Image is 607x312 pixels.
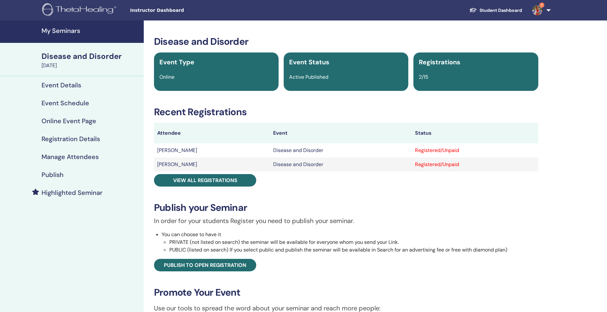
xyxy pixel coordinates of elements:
h3: Publish your Seminar [154,202,538,213]
li: PRIVATE (not listed on search) the seminar will be available for everyone whom you send your Link. [169,238,538,246]
a: View all registrations [154,174,256,187]
span: View all registrations [173,177,237,184]
img: default.jpg [532,5,542,15]
div: [DATE] [42,62,140,69]
th: Event [270,123,411,143]
p: In order for your students Register you need to publish your seminar. [154,216,538,226]
th: Status [412,123,538,143]
h4: Registration Details [42,135,100,143]
h4: Manage Attendees [42,153,99,161]
span: Online [159,74,174,80]
div: Registered/Unpaid [415,147,535,154]
td: [PERSON_NAME] [154,143,270,157]
span: 2/15 [419,74,428,80]
th: Attendee [154,123,270,143]
li: PUBLIC (listed on search) If you select public and publish the seminar will be available in Searc... [169,246,538,254]
span: 3 [539,3,544,8]
a: Disease and Disorder[DATE] [38,51,144,69]
span: Event Status [289,58,329,66]
h4: Event Schedule [42,99,89,107]
span: Registrations [419,58,460,66]
h3: Promote Your Event [154,287,538,298]
span: Event Type [159,58,194,66]
img: graduation-cap-white.svg [469,7,477,13]
td: Disease and Disorder [270,143,411,157]
h4: My Seminars [42,27,140,35]
a: Student Dashboard [464,4,527,16]
div: Registered/Unpaid [415,161,535,168]
h3: Disease and Disorder [154,36,538,47]
h4: Publish [42,171,64,179]
td: [PERSON_NAME] [154,157,270,172]
span: Publish to open registration [164,262,246,268]
a: Publish to open registration [154,259,256,271]
h4: Event Details [42,81,81,89]
img: logo.png [42,3,119,18]
td: Disease and Disorder [270,157,411,172]
li: You can choose to have it [162,231,538,254]
h4: Online Event Page [42,117,96,125]
h4: Highlighted Seminar [42,189,103,196]
span: Active Published [289,74,328,80]
span: Instructor Dashboard [130,7,226,14]
h3: Recent Registrations [154,106,538,118]
div: Disease and Disorder [42,51,140,62]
